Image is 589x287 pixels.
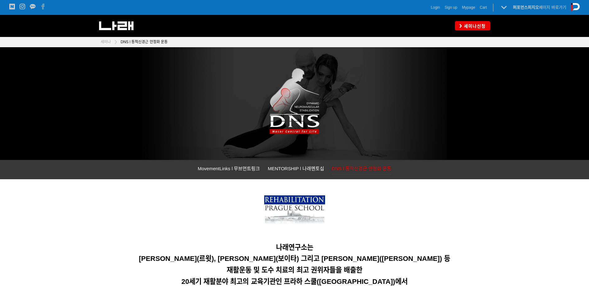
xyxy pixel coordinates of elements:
[121,40,168,44] span: DNS l 동적신경근 안정화 운동
[101,40,111,44] span: 세미나
[462,23,486,29] span: 세미나신청
[264,195,325,227] img: 7bd3899b73cc6.png
[139,255,450,262] span: [PERSON_NAME](르윗), [PERSON_NAME](보이타) 그리고 [PERSON_NAME]([PERSON_NAME]) 등
[480,4,487,11] a: Cart
[455,21,490,30] a: 세미나신청
[462,4,475,11] a: Mypage
[198,165,260,174] a: MovementLinks l 무브먼트링크
[268,165,324,174] a: MENTORSHIP l 나래멘토십
[513,5,566,10] a: 퍼포먼스피지오페이지 바로가기
[268,166,324,171] span: MENTORSHIP l 나래멘토십
[513,5,539,10] strong: 퍼포먼스피지오
[332,166,392,171] span: DNS l 동적신경근 안정화 운동
[332,165,392,175] a: DNS l 동적신경근 안정화 운동
[227,266,362,274] span: 재활운동 및 도수 치료의 최고 권위자들을 배출한
[101,39,111,45] a: 세미나
[431,4,440,11] a: Login
[276,244,313,251] span: 나래연구소는
[445,4,457,11] a: Sign up
[118,39,168,45] a: DNS l 동적신경근 안정화 운동
[198,166,260,171] span: MovementLinks l 무브먼트링크
[181,278,407,285] span: 20세기 재활분야 최고의 교육기관인 프라하 스쿨([GEOGRAPHIC_DATA])에서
